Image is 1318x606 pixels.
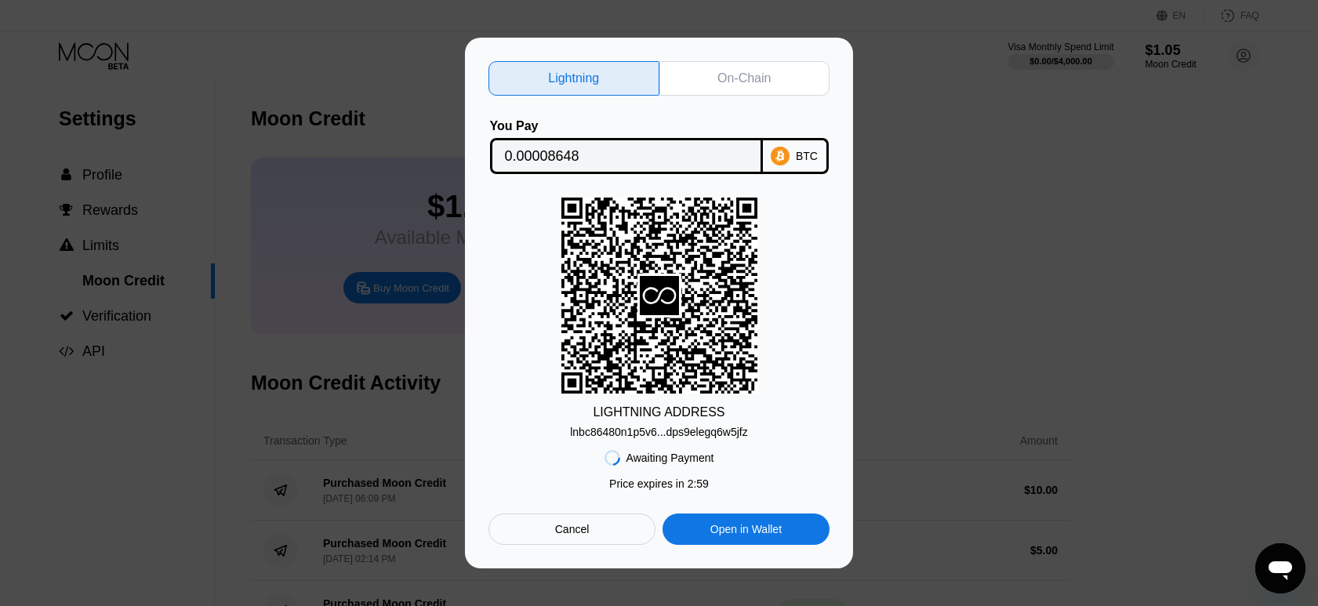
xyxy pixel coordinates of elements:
[488,61,659,96] div: Lightning
[710,522,782,536] div: Open in Wallet
[796,150,818,162] div: BTC
[609,477,709,490] div: Price expires in
[555,522,590,536] div: Cancel
[688,477,709,490] span: 2 : 59
[626,452,714,464] div: Awaiting Payment
[570,426,748,438] div: lnbc86480n1p5v6...dps9elegq6w5jfz
[490,119,763,133] div: You Pay
[663,513,830,545] div: Open in Wallet
[593,405,724,419] div: LIGHTNING ADDRESS
[1255,543,1305,593] iframe: Button to launch messaging window
[488,119,830,174] div: You PayBTC
[717,71,771,86] div: On-Chain
[659,61,830,96] div: On-Chain
[488,513,655,545] div: Cancel
[548,71,599,86] div: Lightning
[570,419,748,438] div: lnbc86480n1p5v6...dps9elegq6w5jfz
